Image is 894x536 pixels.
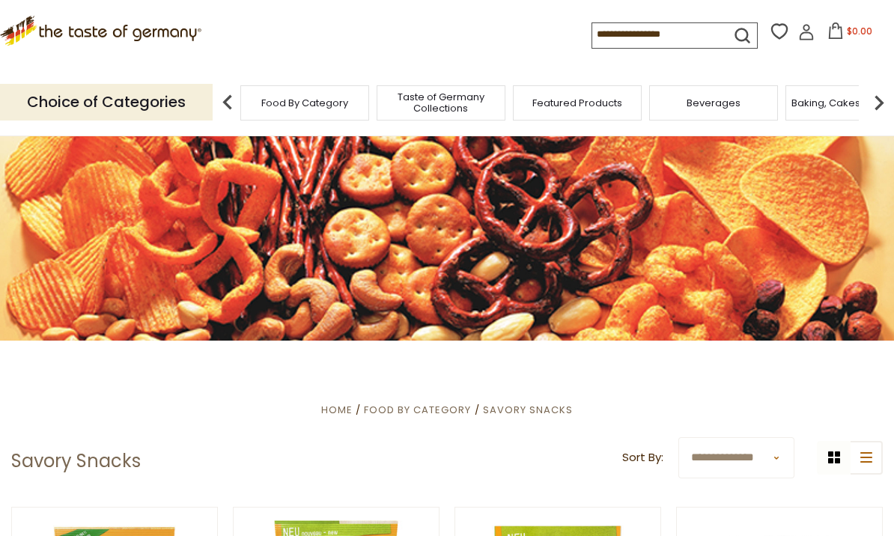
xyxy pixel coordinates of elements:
[364,403,471,417] a: Food By Category
[622,448,663,467] label: Sort By:
[483,403,573,417] a: Savory Snacks
[321,403,353,417] a: Home
[381,91,501,114] a: Taste of Germany Collections
[818,22,881,45] button: $0.00
[11,450,141,472] h1: Savory Snacks
[532,97,622,109] a: Featured Products
[261,97,348,109] a: Food By Category
[213,88,243,118] img: previous arrow
[847,25,872,37] span: $0.00
[687,97,741,109] a: Beverages
[864,88,894,118] img: next arrow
